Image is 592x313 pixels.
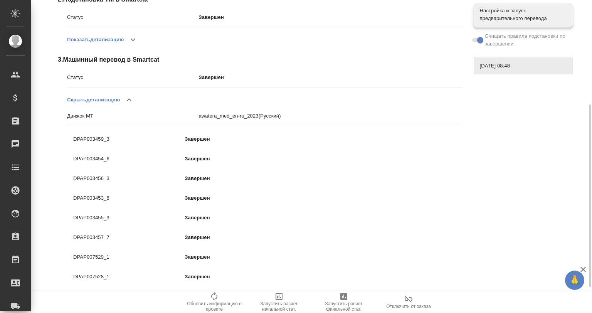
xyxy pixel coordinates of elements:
p: DPAP003454_6 [73,155,185,163]
span: Обновить информацию о проекте [187,301,242,312]
button: 🙏 [565,271,584,290]
p: DPAP007529_1 [73,253,185,261]
div: [DATE] 08:48 [474,57,573,74]
p: Завершен [185,273,268,281]
p: Завершен [185,253,268,261]
p: Завершен [199,74,462,81]
p: Движок MT [67,112,199,120]
span: Запустить расчет начальной стат. [251,301,307,312]
p: Завершен [199,13,462,21]
p: Завершен [185,234,268,241]
p: Завершен [185,135,268,143]
button: Скрытьдетализацию [67,91,120,109]
span: Запустить расчет финальной стат. [316,301,372,312]
p: Завершен [185,175,268,182]
span: [DATE] 08:48 [480,62,567,70]
p: awatera_med_en-ru_2023 (Русский) [199,112,462,120]
p: Завершен [185,155,268,163]
button: Отключить от заказа [376,291,441,313]
p: Статус [67,13,199,21]
span: Очищать правила подстановки по завершении [485,32,567,48]
button: Показатьдетализацию [67,30,124,49]
button: Запустить расчет финальной стат. [311,291,376,313]
p: DPAP003455_3 [73,214,185,222]
button: Обновить информацию о проекте [182,291,247,313]
p: DPAP003456_3 [73,175,185,182]
p: Завершен [185,194,268,202]
p: DPAP003459_3 [73,135,185,143]
span: 3 . Машинный перевод в Smartcat [58,55,462,64]
p: Статус [67,74,199,81]
span: Настройка и запуск предварительного перевода [480,7,567,22]
p: Завершен [185,214,268,222]
p: DPAP003457_7 [73,234,185,241]
p: DPAP003453_8 [73,194,185,202]
span: Отключить от заказа [386,304,431,309]
p: DPAP007528_1 [73,273,185,281]
div: Настройка и запуск предварительного перевода [474,3,573,26]
button: Запустить расчет начальной стат. [247,291,311,313]
span: 🙏 [568,272,581,288]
